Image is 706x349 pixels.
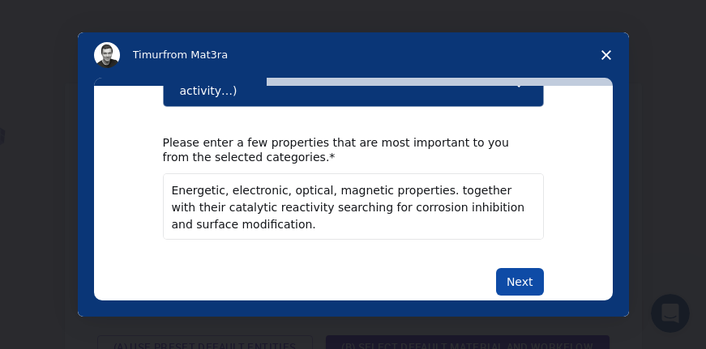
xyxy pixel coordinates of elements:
[584,32,629,78] span: Close survey
[94,42,120,68] img: Profile image for Timur
[163,173,544,240] textarea: Enter text...
[163,49,228,61] span: from Mat3ra
[133,49,163,61] span: Timur
[496,268,544,296] button: Next
[163,135,520,164] div: Please enter a few properties that are most important to you from the selected categories.
[32,11,91,26] span: Support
